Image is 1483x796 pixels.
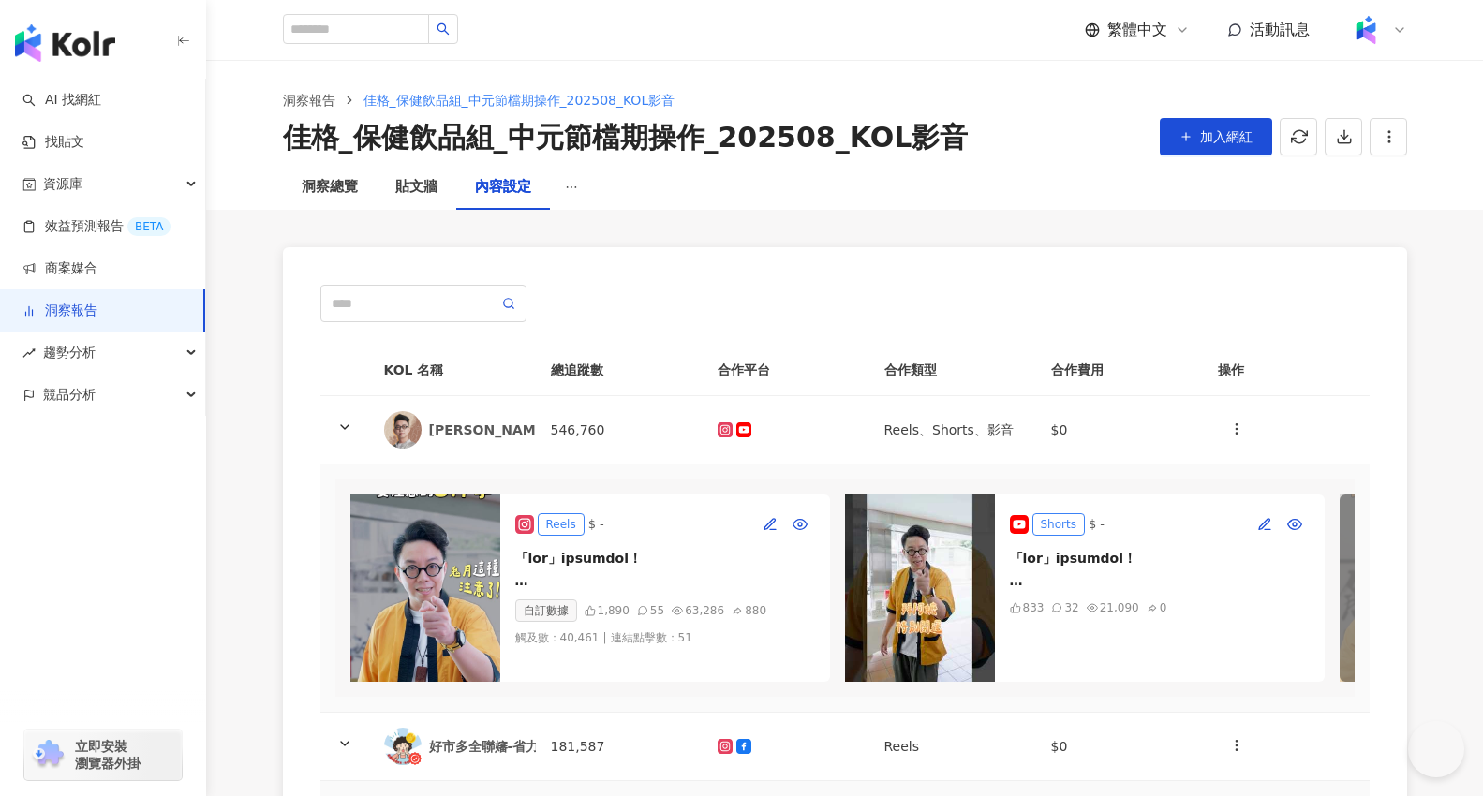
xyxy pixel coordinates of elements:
[283,118,969,157] div: 佳格_保健飲品組_中元節檔期操作_202508_KOL影音
[685,602,724,619] div: 63,286
[845,494,995,682] img: post-image
[429,420,648,439] div: [PERSON_NAME]-命理大師簡少年
[43,374,96,416] span: 競品分析
[75,738,141,772] span: 立即安裝 瀏覽器外掛
[30,740,67,770] img: chrome extension
[43,332,96,374] span: 趨勢分析
[598,602,630,619] div: 1,890
[536,345,703,396] th: 總追蹤數
[1160,599,1167,616] div: 0
[550,165,593,210] button: ellipsis
[24,730,182,780] a: chrome extension立即安裝 瀏覽器外掛
[1348,12,1384,48] img: Kolr%20app%20icon%20%281%29.png
[1036,713,1203,781] td: $0
[1010,547,1310,592] div: 「lor」ipsumdol！ sitamet「con」adi elitsedd，eiusmodtemp incididuntut！ labo，etdoloremagnaa enimadm，ven...
[1160,118,1272,155] button: 加入網紅
[22,346,36,360] span: rise
[538,513,585,536] div: Reels
[1023,599,1045,616] div: 833
[1250,21,1310,38] span: 活動訊息
[515,599,577,622] div: 自訂數據
[22,259,97,278] a: 商案媒合
[1036,345,1203,396] th: 合作費用
[43,163,82,205] span: 資源庫
[869,396,1036,464] td: Reels、Shorts、影音
[869,345,1036,396] th: 合作類型
[565,181,578,194] span: ellipsis
[369,345,536,396] th: KOL 名稱
[22,91,101,110] a: searchAI 找網紅
[1203,345,1370,396] th: 操作
[1064,599,1078,616] div: 32
[22,133,84,152] a: 找貼文
[22,217,171,236] a: 效益預測報告BETA
[745,602,766,619] div: 880
[1107,20,1167,40] span: 繁體中文
[1200,129,1253,144] span: 加入網紅
[1408,721,1464,777] iframe: Help Scout Beacon - Open
[475,176,531,199] div: 內容設定
[437,22,450,36] span: search
[302,176,358,199] div: 洞察總覽
[703,345,869,396] th: 合作平台
[1100,599,1139,616] div: 21,090
[515,629,692,646] div: 觸及數 ： 40,461 連結點擊數 ： 51
[650,602,664,619] div: 55
[15,24,115,62] img: logo
[869,713,1036,781] td: Reels
[429,737,566,756] div: 好市多全聯嬸-省力全開
[536,396,703,464] td: 546,760
[536,713,703,781] td: 181,587
[1036,396,1203,464] td: $0
[515,547,815,592] div: 「lor」ipsumdol！ sitamet「con」adi elitsedd，eiusmodtemp incididuntut！ labo，etdoloremagnaa enimadm，ven...
[363,93,675,108] span: 佳格_保健飲品組_中元節檔期操作_202508_KOL影音
[1032,513,1085,536] div: Shorts
[395,176,437,199] div: 貼文牆
[384,411,422,449] img: KOL Avatar
[350,494,500,682] img: post-image
[384,728,422,765] img: KOL Avatar
[279,90,339,111] a: 洞察報告
[1089,515,1105,534] div: $ -
[603,629,607,646] span: |
[588,515,604,534] div: $ -
[22,302,97,320] a: 洞察報告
